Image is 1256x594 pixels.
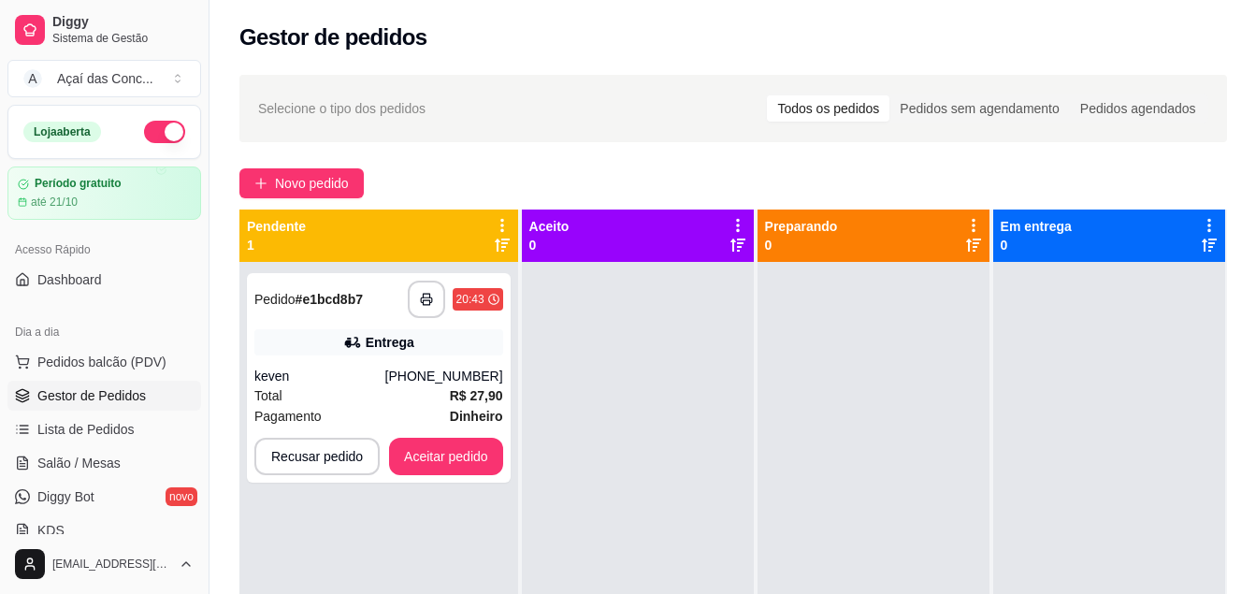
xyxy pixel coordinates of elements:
[7,60,201,97] button: Select a team
[37,353,166,371] span: Pedidos balcão (PDV)
[254,385,282,406] span: Total
[765,236,838,254] p: 0
[254,292,296,307] span: Pedido
[52,14,194,31] span: Diggy
[258,98,426,119] span: Selecione o tipo dos pedidos
[144,121,185,143] button: Alterar Status
[450,388,503,403] strong: R$ 27,90
[366,333,414,352] div: Entrega
[37,487,94,506] span: Diggy Bot
[52,31,194,46] span: Sistema de Gestão
[239,168,364,198] button: Novo pedido
[57,69,153,88] div: Açaí das Conc ...
[1001,236,1072,254] p: 0
[7,414,201,444] a: Lista de Pedidos
[23,122,101,142] div: Loja aberta
[37,521,65,540] span: KDS
[254,406,322,427] span: Pagamento
[239,22,427,52] h2: Gestor de pedidos
[889,95,1069,122] div: Pedidos sem agendamento
[37,454,121,472] span: Salão / Mesas
[7,235,201,265] div: Acesso Rápido
[37,420,135,439] span: Lista de Pedidos
[37,386,146,405] span: Gestor de Pedidos
[7,482,201,512] a: Diggy Botnovo
[31,195,78,210] article: até 21/10
[7,381,201,411] a: Gestor de Pedidos
[7,317,201,347] div: Dia a dia
[1070,95,1206,122] div: Pedidos agendados
[7,515,201,545] a: KDS
[456,292,484,307] div: 20:43
[7,167,201,220] a: Período gratuitoaté 21/10
[254,438,380,475] button: Recusar pedido
[296,292,363,307] strong: # e1bcd8b7
[529,236,570,254] p: 0
[247,236,306,254] p: 1
[7,7,201,52] a: DiggySistema de Gestão
[254,367,385,385] div: keven
[7,542,201,587] button: [EMAIL_ADDRESS][DOMAIN_NAME]
[52,557,171,572] span: [EMAIL_ADDRESS][DOMAIN_NAME]
[7,265,201,295] a: Dashboard
[7,448,201,478] a: Salão / Mesas
[23,69,42,88] span: A
[385,367,503,385] div: [PHONE_NUMBER]
[35,177,122,191] article: Período gratuito
[450,409,503,424] strong: Dinheiro
[529,217,570,236] p: Aceito
[389,438,503,475] button: Aceitar pedido
[765,217,838,236] p: Preparando
[767,95,889,122] div: Todos os pedidos
[247,217,306,236] p: Pendente
[275,173,349,194] span: Novo pedido
[37,270,102,289] span: Dashboard
[7,347,201,377] button: Pedidos balcão (PDV)
[1001,217,1072,236] p: Em entrega
[254,177,267,190] span: plus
